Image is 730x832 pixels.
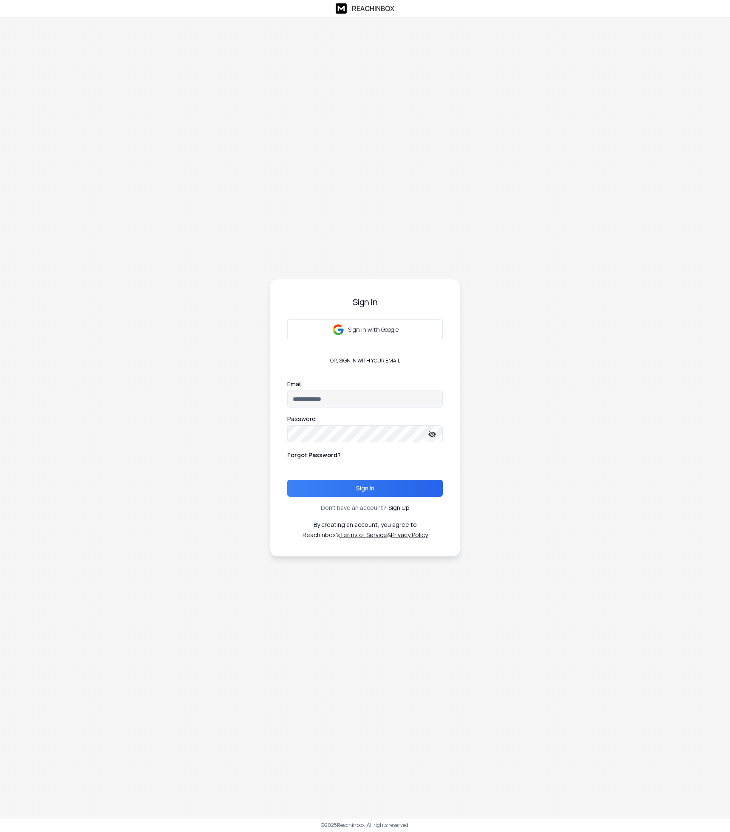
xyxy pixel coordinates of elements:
label: Password [287,416,316,422]
p: Sign in with Google [348,325,399,334]
p: or, sign in with your email [327,357,404,364]
a: Privacy Policy [391,531,428,539]
label: Email [287,381,302,387]
a: Sign Up [388,504,410,512]
p: By creating an account, you agree to [314,521,417,529]
button: Sign In [287,480,443,497]
p: ReachInbox's & [303,531,428,539]
h1: ReachInbox [352,3,394,14]
p: Forgot Password? [287,451,341,459]
h3: Sign In [287,296,443,308]
p: © 2025 Reachinbox. All rights reserved. [321,822,410,829]
button: Sign in with Google [287,319,443,340]
p: Don't have an account? [321,504,387,512]
a: ReachInbox [336,3,394,14]
a: Terms of Service [340,531,387,539]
